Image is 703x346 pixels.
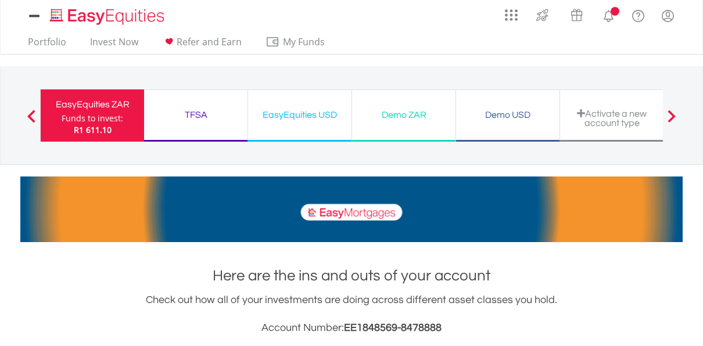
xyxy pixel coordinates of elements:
[20,265,683,286] h1: Here are the ins and outs of your account
[594,3,623,26] a: Notifications
[359,107,449,123] div: Demo ZAR
[23,36,71,54] a: Portfolio
[74,124,112,135] span: R1 611.10
[266,34,342,49] span: My Funds
[85,36,143,54] a: Invest Now
[505,9,518,21] img: grid-menu-icon.svg
[497,3,525,21] a: AppsGrid
[567,109,657,128] div: Activate a new account type
[463,107,553,123] div: Demo USD
[344,322,442,333] span: EE1848569-8478888
[533,6,552,24] img: thrive-v2.svg
[559,3,594,24] a: Vouchers
[255,107,345,123] div: EasyEquities USD
[48,7,169,26] img: EasyEquities_Logo.png
[151,107,241,123] div: TFSA
[62,113,123,124] div: Funds to invest:
[157,36,246,54] a: Refer and Earn
[567,6,586,24] img: vouchers-v2.svg
[623,3,653,26] a: FAQ's and Support
[20,292,683,336] div: Check out how all of your investments are doing across different asset classes you hold.
[653,3,683,28] a: My Profile
[45,3,169,26] a: Home page
[177,35,242,48] span: Refer and Earn
[48,96,137,113] div: EasyEquities ZAR
[20,176,683,242] img: EasyMortage Promotion Banner
[20,320,683,336] h3: Account Number:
